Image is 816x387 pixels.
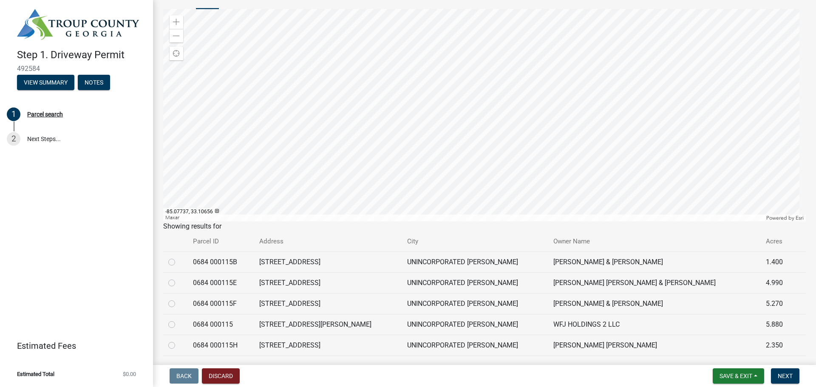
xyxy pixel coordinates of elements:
[761,335,793,356] td: 2.350
[7,107,20,121] div: 1
[254,356,402,376] td: [STREET_ADDRESS]
[548,232,761,251] th: Owner Name
[188,251,254,272] td: 0684 000115B
[17,49,146,61] h4: Step 1. Driveway Permit
[796,215,804,221] a: Esri
[188,232,254,251] th: Parcel ID
[713,368,764,384] button: Save & Exit
[254,272,402,293] td: [STREET_ADDRESS]
[402,356,548,376] td: UNINCORPORATED [PERSON_NAME]
[123,371,136,377] span: $0.00
[163,215,764,221] div: Maxar
[771,368,799,384] button: Next
[188,335,254,356] td: 0684 000115H
[7,337,139,354] a: Estimated Fees
[720,373,752,379] span: Save & Exit
[761,272,793,293] td: 4.990
[778,373,793,379] span: Next
[548,335,761,356] td: [PERSON_NAME] [PERSON_NAME]
[761,293,793,314] td: 5.270
[764,215,806,221] div: Powered by
[254,335,402,356] td: [STREET_ADDRESS]
[202,368,240,384] button: Discard
[17,371,54,377] span: Estimated Total
[548,314,761,335] td: WFJ HOLDINGS 2 LLC
[188,293,254,314] td: 0684 000115F
[170,29,183,42] div: Zoom out
[402,335,548,356] td: UNINCORPORATED [PERSON_NAME]
[78,79,110,86] wm-modal-confirm: Notes
[17,79,74,86] wm-modal-confirm: Summary
[170,368,198,384] button: Back
[176,373,192,379] span: Back
[548,356,761,376] td: [PERSON_NAME] [PERSON_NAME] & | [PERSON_NAME]
[17,75,74,90] button: View Summary
[548,293,761,314] td: [PERSON_NAME] & [PERSON_NAME]
[761,251,793,272] td: 1.400
[402,232,548,251] th: City
[254,251,402,272] td: [STREET_ADDRESS]
[402,293,548,314] td: UNINCORPORATED [PERSON_NAME]
[188,356,254,376] td: 0684 000115A
[7,132,20,146] div: 2
[27,111,63,117] div: Parcel search
[170,15,183,29] div: Zoom in
[163,221,806,232] div: Showing results for
[188,272,254,293] td: 0684 000115E
[254,293,402,314] td: [STREET_ADDRESS]
[548,251,761,272] td: [PERSON_NAME] & [PERSON_NAME]
[254,232,402,251] th: Address
[17,9,139,40] img: Troup County, Georgia
[402,272,548,293] td: UNINCORPORATED [PERSON_NAME]
[17,65,136,73] span: 492584
[761,356,793,376] td: 1.230
[254,314,402,335] td: [STREET_ADDRESS][PERSON_NAME]
[761,314,793,335] td: 5.880
[188,314,254,335] td: 0684 000115
[402,251,548,272] td: UNINCORPORATED [PERSON_NAME]
[78,75,110,90] button: Notes
[170,47,183,60] div: Find my location
[402,314,548,335] td: UNINCORPORATED [PERSON_NAME]
[761,232,793,251] th: Acres
[548,272,761,293] td: [PERSON_NAME] [PERSON_NAME] & [PERSON_NAME]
